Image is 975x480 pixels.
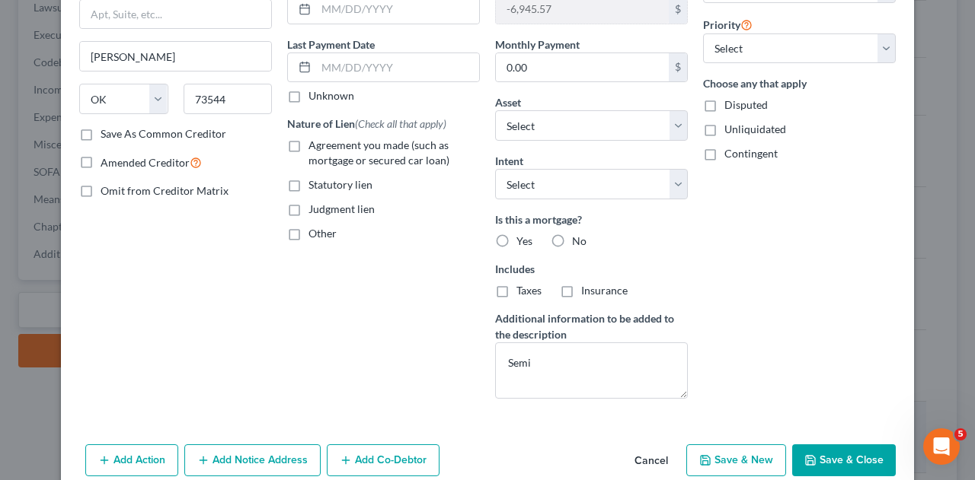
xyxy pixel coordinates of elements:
span: Agreement you made (such as mortgage or secured car loan) [308,138,449,167]
button: Save & New [686,444,786,476]
label: Intent [495,153,523,169]
iframe: Intercom live chat [923,428,960,465]
div: $ [669,53,687,82]
span: Judgment lien [308,202,375,215]
label: Unknown [308,88,354,103]
span: Insurance [581,284,628,297]
span: Amended Creditor [101,156,190,169]
span: Unliquidated [724,122,786,135]
label: Save As Common Creditor [101,126,226,141]
span: Omit from Creditor Matrix [101,184,229,197]
input: MM/DD/YYYY [316,53,479,82]
label: Last Payment Date [287,37,375,52]
button: Cancel [622,446,680,476]
label: Additional information to be added to the description [495,310,688,342]
input: Enter zip... [184,84,273,114]
label: Priority [703,15,753,33]
label: Nature of Lien [287,116,446,132]
label: Includes [495,261,688,277]
input: 0.00 [496,53,669,82]
span: 5 [954,428,967,440]
span: Taxes [516,284,542,297]
label: Monthly Payment [495,37,580,52]
input: Enter city... [80,42,271,71]
span: Other [308,227,337,240]
label: Choose any that apply [703,75,896,91]
span: Disputed [724,98,768,111]
span: (Check all that apply) [355,117,446,130]
button: Add Action [85,444,178,476]
button: Add Notice Address [184,444,321,476]
button: Add Co-Debtor [327,444,440,476]
span: No [572,234,587,247]
span: Contingent [724,147,778,160]
span: Statutory lien [308,178,372,191]
label: Is this a mortgage? [495,211,688,227]
button: Save & Close [792,444,896,476]
span: Asset [495,96,521,109]
span: Yes [516,234,532,247]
